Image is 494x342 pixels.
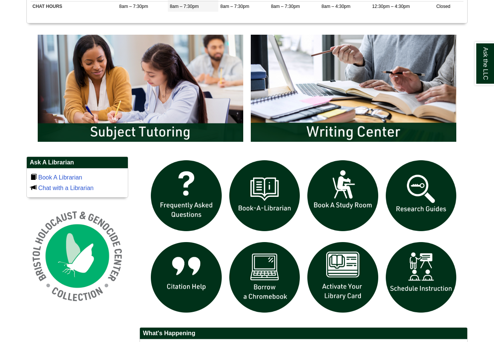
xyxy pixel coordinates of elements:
span: 8am – 7:30pm [119,4,148,9]
img: Holocaust and Genocide Collection [26,205,128,307]
img: Writing Center Information [247,31,460,146]
img: citation help icon links to citation help guide page [147,238,226,317]
span: 12:30pm – 4:30pm [372,4,410,9]
span: 8am – 4:30pm [322,4,351,9]
span: Closed [436,4,450,9]
img: activate Library Card icon links to form to activate student ID into library card [304,238,382,317]
img: For faculty. Schedule Library Instruction icon links to form. [382,238,460,317]
td: CHAT HOURS [31,1,117,12]
img: Subject Tutoring Information [34,31,247,146]
div: slideshow [147,156,460,320]
span: 8am – 7:30pm [220,4,249,9]
img: Research Guides icon links to research guides web page [382,156,460,235]
h2: Ask A Librarian [27,157,128,169]
a: Book A Librarian [38,174,82,181]
img: book a study room icon links to book a study room web page [304,156,382,235]
span: 8am – 7:30pm [271,4,300,9]
img: frequently asked questions [147,156,226,235]
img: Book a Librarian icon links to book a librarian web page [226,156,304,235]
img: Borrow a chromebook icon links to the borrow a chromebook web page [226,238,304,317]
h2: What's Happening [140,328,467,339]
a: Chat with a Librarian [38,185,94,191]
span: 8am – 7:30pm [170,4,199,9]
div: slideshow [34,31,460,149]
